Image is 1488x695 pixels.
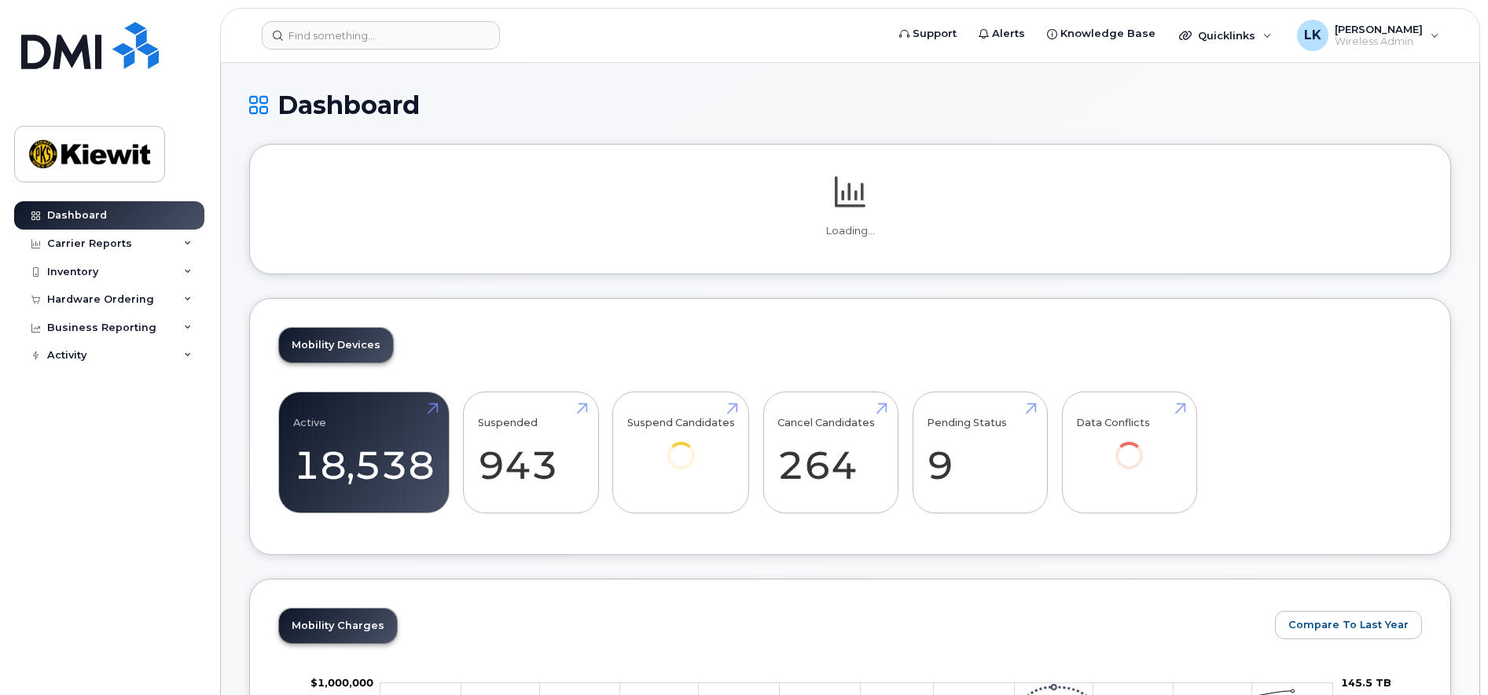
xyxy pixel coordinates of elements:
a: Mobility Charges [279,609,397,643]
g: $0 [310,676,373,689]
button: Compare To Last Year [1275,611,1422,639]
a: Data Conflicts [1076,401,1182,491]
a: Active 18,538 [293,401,435,505]
p: Loading... [278,224,1422,238]
tspan: 145.5 TB [1341,676,1391,689]
a: Cancel Candidates 264 [777,401,884,505]
a: Suspend Candidates [627,401,735,491]
a: Mobility Devices [279,328,393,362]
span: Compare To Last Year [1288,617,1409,632]
a: Suspended 943 [478,401,584,505]
h1: Dashboard [249,91,1451,119]
tspan: $1,000,000 [310,676,373,689]
a: Pending Status 9 [927,401,1033,505]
